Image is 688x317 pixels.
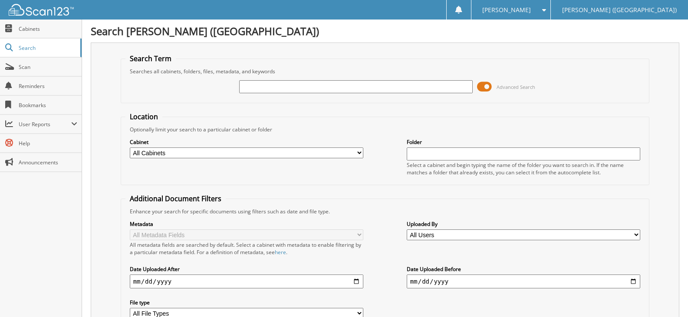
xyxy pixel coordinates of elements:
[91,24,679,38] h1: Search [PERSON_NAME] ([GEOGRAPHIC_DATA])
[130,299,363,306] label: File type
[19,25,77,33] span: Cabinets
[125,68,645,75] div: Searches all cabinets, folders, files, metadata, and keywords
[19,82,77,90] span: Reminders
[9,4,74,16] img: scan123-logo-white.svg
[130,241,363,256] div: All metadata fields are searched by default. Select a cabinet with metadata to enable filtering b...
[130,265,363,273] label: Date Uploaded After
[125,208,645,215] div: Enhance your search for specific documents using filters such as date and file type.
[562,7,677,13] span: [PERSON_NAME] ([GEOGRAPHIC_DATA])
[19,159,77,166] span: Announcements
[125,126,645,133] div: Optionally limit your search to a particular cabinet or folder
[130,220,363,228] label: Metadata
[407,161,640,176] div: Select a cabinet and begin typing the name of the folder you want to search in. If the name match...
[407,138,640,146] label: Folder
[19,63,77,71] span: Scan
[275,248,286,256] a: here
[130,275,363,288] input: start
[125,54,176,63] legend: Search Term
[130,138,363,146] label: Cabinet
[19,44,76,52] span: Search
[482,7,531,13] span: [PERSON_NAME]
[19,121,71,128] span: User Reports
[19,140,77,147] span: Help
[407,275,640,288] input: end
[497,84,535,90] span: Advanced Search
[125,194,226,203] legend: Additional Document Filters
[407,265,640,273] label: Date Uploaded Before
[19,101,77,109] span: Bookmarks
[125,112,162,121] legend: Location
[407,220,640,228] label: Uploaded By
